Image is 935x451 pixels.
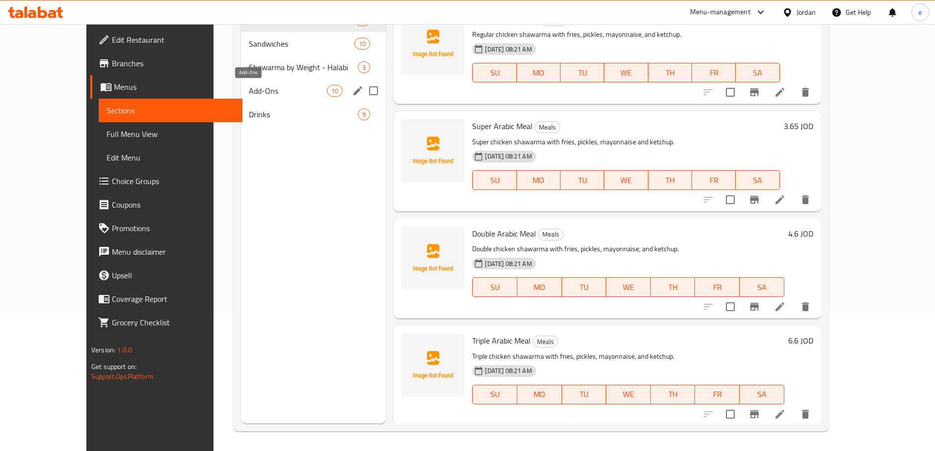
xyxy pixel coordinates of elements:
a: Upsell [90,264,242,287]
button: WE [604,170,648,190]
p: Super chicken shawarma with fries, pickles, mayonnaise and ketchup. [472,136,779,148]
h6: 4.6 JOD [788,227,813,240]
button: SA [736,63,779,82]
span: 9 [358,110,370,119]
a: Edit Restaurant [90,28,242,52]
button: FR [692,63,736,82]
button: TU [561,63,604,82]
span: SU [477,280,513,294]
a: Coverage Report [90,287,242,311]
span: Sandwiches [249,38,354,50]
span: Select to update [720,189,741,210]
img: Double Arabic Meal [401,227,464,290]
h6: 2.65 JOD [784,12,813,26]
div: items [327,85,343,97]
button: Branch-specific-item [743,80,766,104]
span: Upsell [112,269,235,281]
button: MO [517,277,562,297]
a: Edit menu item [774,301,786,313]
a: Menus [90,75,242,99]
button: edit [350,83,365,98]
a: Edit menu item [774,408,786,420]
div: Jordan [797,7,816,18]
span: SA [744,387,780,401]
span: Double Arabic Meal [472,226,536,241]
a: Choice Groups [90,169,242,193]
div: items [358,61,370,73]
span: FR [699,280,736,294]
span: Get support on: [91,360,136,373]
a: Grocery Checklist [90,311,242,334]
span: TU [564,66,600,80]
button: WE [604,63,648,82]
span: TH [655,387,692,401]
button: SU [472,170,516,190]
h6: 3.65 JOD [784,119,813,133]
span: Shawarma by Weight - Halabi [249,61,358,73]
button: TH [648,63,692,82]
span: Edit Menu [107,152,235,163]
span: FR [696,66,732,80]
span: Drinks [249,108,358,120]
span: Meals [533,336,558,347]
span: Meals [538,229,563,240]
span: Version: [91,344,115,356]
span: SU [477,66,512,80]
a: Full Menu View [99,122,242,146]
div: Meals [534,121,560,133]
button: TH [651,277,695,297]
span: FR [696,173,732,187]
a: Sections [99,99,242,122]
a: Promotions [90,216,242,240]
span: Choice Groups [112,175,235,187]
span: Select to update [720,404,741,424]
button: SA [740,385,784,404]
a: Coupons [90,193,242,216]
img: Regular Arabic Meal [401,12,464,75]
span: TH [652,66,688,80]
button: SU [472,63,516,82]
span: MO [521,173,557,187]
span: SU [477,387,513,401]
button: WE [606,385,651,404]
span: SA [740,66,775,80]
span: MO [521,387,558,401]
button: TU [562,277,607,297]
span: WE [608,173,644,187]
img: Triple Arabic Meal [401,334,464,397]
span: WE [610,280,647,294]
h6: 6.6 JOD [788,334,813,347]
span: Menu disclaimer [112,246,235,258]
div: items [358,108,370,120]
button: MO [517,63,561,82]
button: MO [517,170,561,190]
span: Grocery Checklist [112,317,235,328]
span: Add-Ons [249,85,327,97]
span: 1.0.0 [117,344,133,356]
span: TU [566,280,603,294]
span: SA [744,280,780,294]
span: Super Arabic Meal [472,119,533,133]
a: Branches [90,52,242,75]
p: Double chicken shawarma with fries, pickles, mayonnaise, and ketchup. [472,243,784,255]
span: Select to update [720,296,741,317]
button: Branch-specific-item [743,295,766,318]
p: Triple chicken shawarma with fries, pickles, mayonnaise, and ketchup. [472,350,784,363]
button: FR [695,385,740,404]
span: [DATE] 08:21 AM [481,259,535,268]
button: SA [740,277,784,297]
span: Sections [107,105,235,116]
p: Regular chicken shawarma with fries, pickles, mayonnaise, and ketchup. [472,28,779,41]
span: SA [740,173,775,187]
div: Meals [538,229,563,240]
span: [DATE] 08:21 AM [481,366,535,375]
button: MO [517,385,562,404]
span: WE [610,387,647,401]
span: Meals [535,122,560,133]
span: Edit Restaurant [112,34,235,46]
button: Branch-specific-item [743,402,766,426]
button: SU [472,277,517,297]
span: WE [608,66,644,80]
